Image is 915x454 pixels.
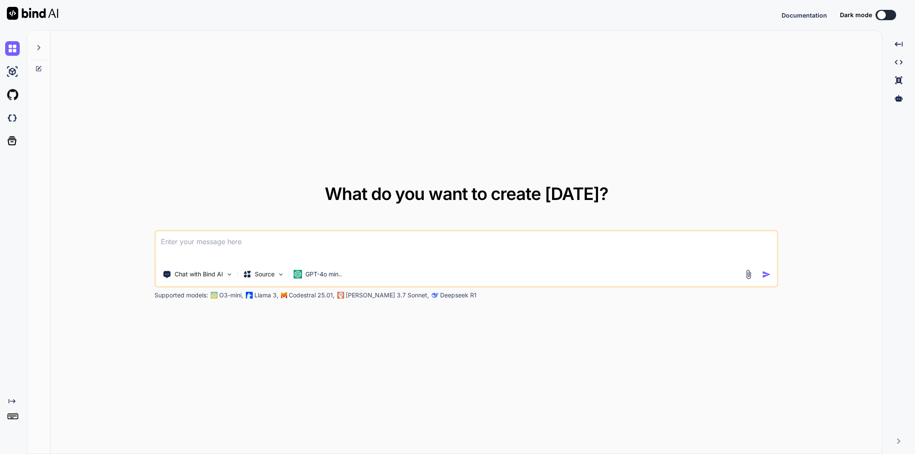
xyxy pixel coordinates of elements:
img: icon [762,270,771,279]
img: Llama2 [246,292,253,299]
button: Documentation [782,11,827,20]
img: Bind AI [7,7,58,20]
p: Chat with Bind AI [175,270,223,278]
img: Pick Models [277,271,284,278]
img: claude [432,292,438,299]
p: Deepseek R1 [440,291,477,300]
p: Supported models: [154,291,208,300]
img: attachment [743,269,753,279]
span: What do you want to create [DATE]? [325,183,608,204]
img: ai-studio [5,64,20,79]
img: GPT-4o mini [293,270,302,278]
img: GPT-4 [211,292,217,299]
img: Mistral-AI [281,292,287,298]
span: Documentation [782,12,827,19]
p: Llama 3, [254,291,278,300]
p: O3-mini, [219,291,243,300]
p: [PERSON_NAME] 3.7 Sonnet, [346,291,429,300]
p: Source [255,270,275,278]
img: Pick Tools [226,271,233,278]
img: darkCloudIdeIcon [5,111,20,125]
span: Dark mode [840,11,872,19]
p: Codestral 25.01, [289,291,335,300]
img: chat [5,41,20,56]
p: GPT-4o min.. [305,270,342,278]
img: claude [337,292,344,299]
img: githubLight [5,88,20,102]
